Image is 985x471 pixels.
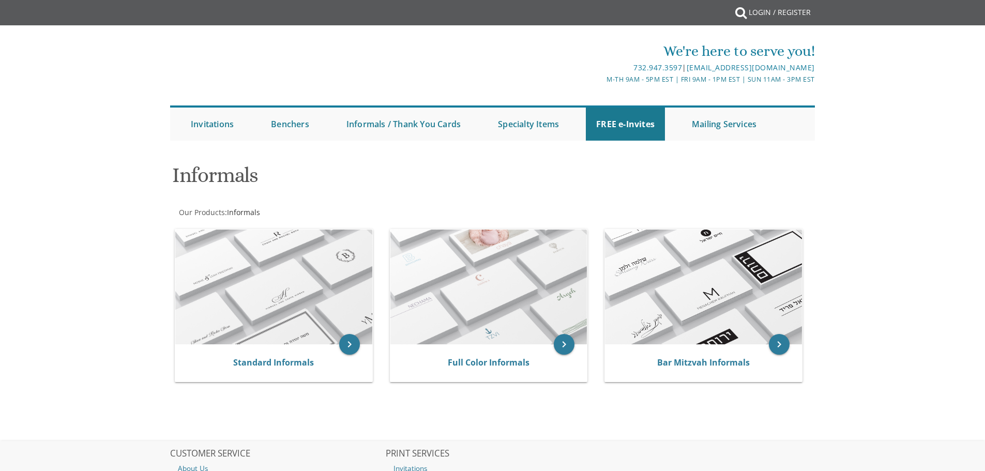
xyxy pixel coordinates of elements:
[386,74,815,85] div: M-Th 9am - 5pm EST | Fri 9am - 1pm EST | Sun 11am - 3pm EST
[170,207,493,218] div: :
[769,334,790,355] a: keyboard_arrow_right
[172,164,594,194] h1: Informals
[336,108,471,141] a: Informals / Thank You Cards
[386,41,815,62] div: We're here to serve you!
[488,108,569,141] a: Specialty Items
[339,334,360,355] a: keyboard_arrow_right
[681,108,767,141] a: Mailing Services
[586,108,665,141] a: FREE e-Invites
[261,108,320,141] a: Benchers
[386,449,600,459] h2: PRINT SERVICES
[687,63,815,72] a: [EMAIL_ADDRESS][DOMAIN_NAME]
[227,207,260,217] span: Informals
[657,357,750,368] a: Bar Mitzvah Informals
[390,230,587,344] img: Full Color Informals
[633,63,682,72] a: 732.947.3597
[175,230,372,344] img: Standard Informals
[233,357,314,368] a: Standard Informals
[448,357,529,368] a: Full Color Informals
[170,449,384,459] h2: CUSTOMER SERVICE
[386,62,815,74] div: |
[605,230,802,344] img: Bar Mitzvah Informals
[554,334,574,355] a: keyboard_arrow_right
[178,207,225,217] a: Our Products
[180,108,244,141] a: Invitations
